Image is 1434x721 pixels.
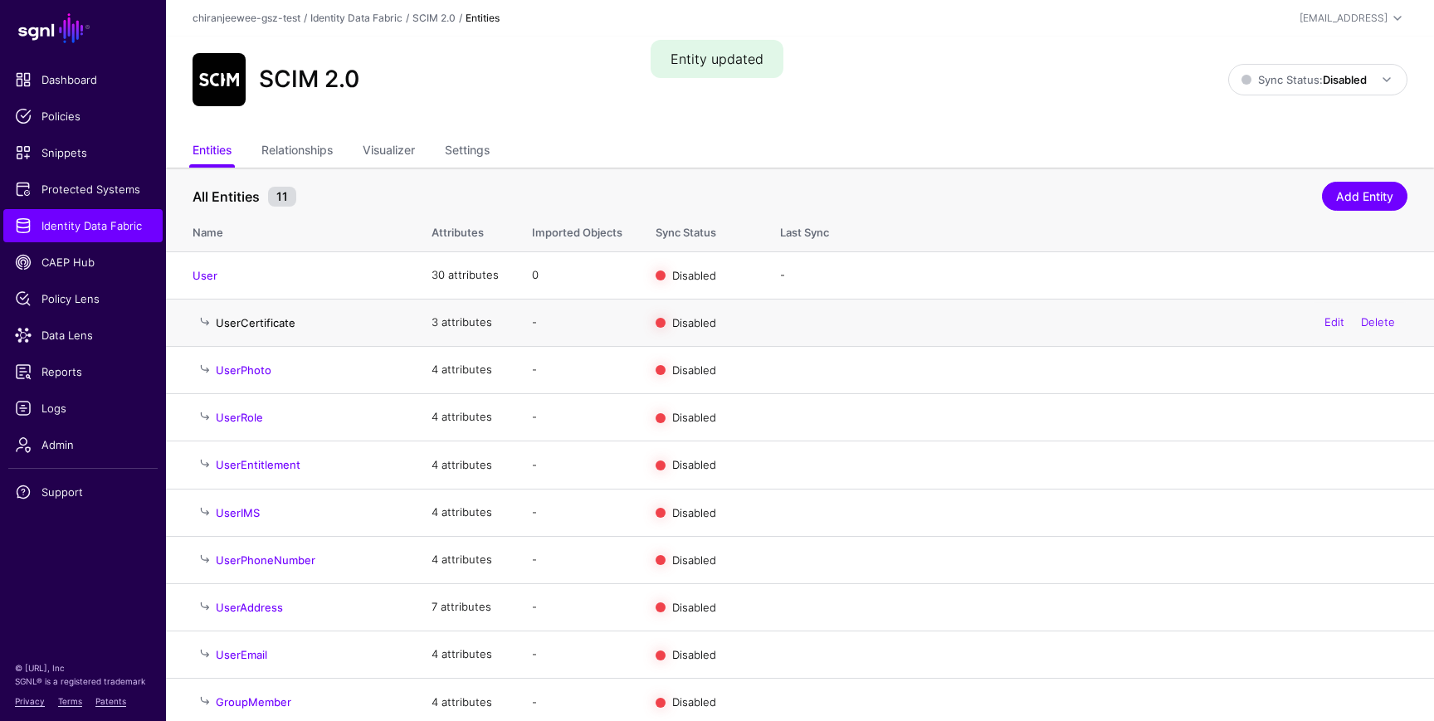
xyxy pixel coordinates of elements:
span: Disabled [672,695,716,709]
a: Policy Lens [3,282,163,315]
span: Policy Lens [15,290,151,307]
span: Reports [15,363,151,380]
a: UserAddress [216,601,283,614]
span: Disabled [672,601,716,614]
span: Support [15,484,151,500]
a: Patents [95,696,126,706]
td: 4 attributes [415,536,515,583]
a: chiranjeewee-gsz-test [193,12,300,24]
td: - [515,489,639,536]
p: SGNL® is a registered trademark [15,675,151,688]
td: - [515,299,639,346]
td: 7 attributes [415,583,515,631]
a: User [193,269,217,282]
span: CAEP Hub [15,254,151,270]
div: / [300,11,310,26]
a: Terms [58,696,82,706]
td: 0 [515,251,639,299]
td: 30 attributes [415,251,515,299]
span: Protected Systems [15,181,151,197]
span: Admin [15,436,151,453]
a: GroupMember [216,695,291,709]
td: - [515,536,639,583]
td: - [515,583,639,631]
a: SGNL [10,10,156,46]
a: Visualizer [363,136,415,168]
td: - [515,631,639,679]
span: Logs [15,400,151,417]
div: Entity updated [651,40,783,78]
a: UserPhoneNumber [216,553,315,567]
a: Data Lens [3,319,163,352]
a: UserIMS [216,506,260,519]
span: Sync Status: [1241,73,1367,86]
span: Identity Data Fabric [15,217,151,234]
a: UserRole [216,411,263,424]
span: Disabled [672,268,716,281]
a: Protected Systems [3,173,163,206]
a: Snippets [3,136,163,169]
td: - [515,346,639,393]
a: Edit [1324,315,1344,329]
span: Data Lens [15,327,151,343]
a: Identity Data Fabric [310,12,402,24]
th: Attributes [415,208,515,251]
p: © [URL], Inc [15,661,151,675]
a: UserPhoto [216,363,271,377]
th: Imported Objects [515,208,639,251]
span: Disabled [672,505,716,519]
td: - [515,441,639,489]
td: 4 attributes [415,631,515,679]
a: UserEntitlement [216,458,300,471]
a: Delete [1361,315,1395,329]
a: UserEmail [216,648,267,661]
td: 3 attributes [415,299,515,346]
td: 4 attributes [415,441,515,489]
a: Identity Data Fabric [3,209,163,242]
a: Add Entity [1322,182,1407,211]
h2: SCIM 2.0 [259,66,359,94]
a: UserCertificate [216,316,295,329]
a: Settings [445,136,490,168]
th: Name [166,208,415,251]
span: Dashboard [15,71,151,88]
span: Policies [15,108,151,124]
th: Last Sync [763,208,1434,251]
a: CAEP Hub [3,246,163,279]
a: Relationships [261,136,333,168]
app-datasources-item-entities-syncstatus: - [780,268,785,281]
span: Disabled [672,458,716,471]
a: Logs [3,392,163,425]
span: Disabled [672,315,716,329]
a: Admin [3,428,163,461]
span: Disabled [672,648,716,661]
span: Snippets [15,144,151,161]
th: Sync Status [639,208,763,251]
div: / [456,11,466,26]
strong: Entities [466,12,500,24]
td: 4 attributes [415,489,515,536]
td: 4 attributes [415,346,515,393]
span: Disabled [672,553,716,566]
td: - [515,394,639,441]
small: 11 [268,187,296,207]
a: Dashboard [3,63,163,96]
a: Policies [3,100,163,133]
span: Disabled [672,411,716,424]
a: Privacy [15,696,45,706]
a: SCIM 2.0 [412,12,456,24]
span: Disabled [672,363,716,377]
a: Entities [193,136,232,168]
strong: Disabled [1323,73,1367,86]
a: Reports [3,355,163,388]
td: 4 attributes [415,394,515,441]
div: / [402,11,412,26]
span: All Entities [188,187,264,207]
div: [EMAIL_ADDRESS] [1300,11,1388,26]
img: svg+xml;base64,PHN2ZyB3aWR0aD0iNjQiIGhlaWdodD0iNjQiIHZpZXdCb3g9IjAgMCA2NCA2NCIgZmlsbD0ibm9uZSIgeG... [193,53,246,106]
